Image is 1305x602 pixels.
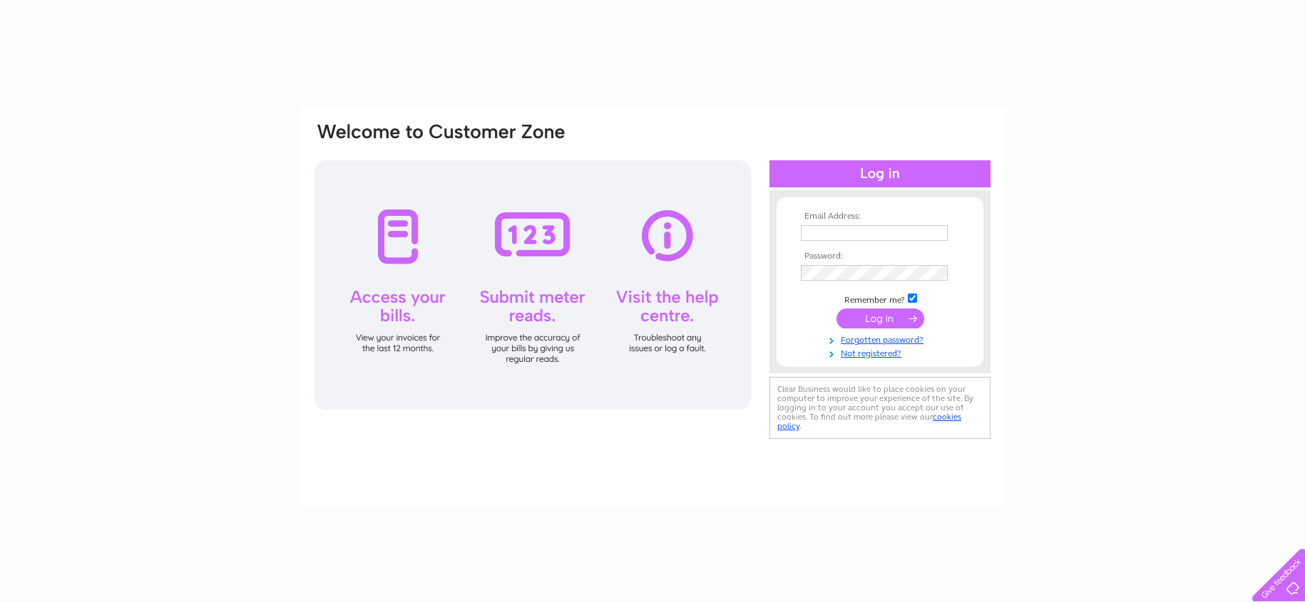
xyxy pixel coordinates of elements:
[797,251,963,261] th: Password:
[769,377,991,439] div: Clear Business would like to place cookies on your computer to improve your experience of the sit...
[797,212,963,222] th: Email Address:
[777,412,961,431] a: cookies policy
[797,291,963,306] td: Remember me?
[801,346,963,359] a: Not registered?
[836,308,924,328] input: Submit
[801,332,963,346] a: Forgotten password?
